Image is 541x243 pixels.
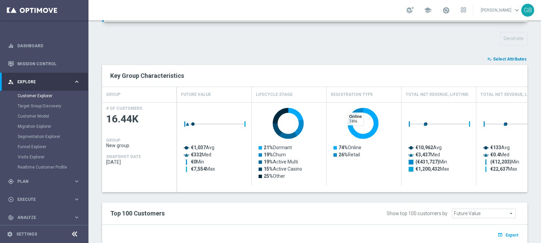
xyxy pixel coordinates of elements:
[264,152,273,157] tspan: 19%
[264,145,292,150] text: Dormant
[7,61,80,67] button: Mission Control
[191,145,214,150] text: Avg
[8,178,73,185] div: Plan
[18,134,71,139] a: Segmentation Explorer
[106,112,173,126] span: 16.44K
[480,5,521,15] a: [PERSON_NAME]keyboard_arrow_down
[18,154,71,160] a: Visits Explorer
[18,162,88,172] div: Realtime Customer Profile
[264,159,298,164] text: Active Multi
[415,145,433,150] tspan: €10,962
[497,232,505,238] i: open_in_browser
[415,152,430,157] tspan: €3,437
[490,159,511,165] tspan: (€12,203)
[8,79,73,85] div: Explore
[7,215,80,220] div: track_changes Analyze keyboard_arrow_right
[191,152,202,157] tspan: €332
[331,89,373,101] h4: Registration Type
[415,159,447,165] text: Min
[18,111,88,121] div: Customer Model
[73,214,80,221] i: keyboard_arrow_right
[18,164,71,170] a: Realtime Customer Profile
[490,166,508,172] tspan: €22,637
[264,166,273,172] tspan: 15%
[18,91,88,101] div: Customer Explorer
[415,152,440,157] text: Med
[191,159,204,164] text: Min
[7,231,13,237] i: settings
[18,101,88,111] div: Target Group Discovery
[17,197,73,202] span: Execute
[191,159,196,164] tspan: €0
[490,159,519,165] text: Min
[487,55,527,63] button: playlist_add_check Select Attributes
[490,145,510,150] text: Avg
[415,145,442,150] text: Avg
[487,57,492,62] i: playlist_add_check
[8,214,73,221] div: Analyze
[490,166,517,172] text: Max
[18,152,88,162] div: Visits Explorer
[264,173,273,179] tspan: 25%
[18,132,88,142] div: Segmentation Explorer
[106,89,120,101] h4: GROUP
[8,37,80,55] div: Dashboard
[110,209,345,218] h2: Top 100 Customers
[264,152,286,157] text: Churn
[513,6,521,14] span: keyboard_arrow_down
[110,72,519,80] h2: Key Group Characteristics
[17,55,80,73] a: Mission Control
[106,106,142,111] h4: # OF CUSTOMERS
[339,152,360,157] text: Retail
[17,80,73,84] span: Explore
[264,159,273,164] tspan: 19%
[406,89,469,101] h4: Total Net Revenue, Lifetime
[8,79,14,85] i: person_search
[7,79,80,85] button: person_search Explore keyboard_arrow_right
[256,89,293,101] h4: Lifecycle Stage
[415,159,439,165] tspan: (€431,727)
[493,57,527,62] span: Select Attributes
[73,79,80,85] i: keyboard_arrow_right
[521,4,534,17] div: GB
[8,196,73,203] div: Execute
[16,232,37,236] a: Settings
[8,178,14,185] i: gps_fixed
[264,173,285,179] text: Other
[73,196,80,203] i: keyboard_arrow_right
[506,233,518,238] span: Export
[18,121,88,132] div: Migration Explorer
[18,142,88,152] div: Funnel Explorer
[490,152,509,157] text: Med
[339,145,361,150] text: Online
[106,138,120,143] h4: GROUP
[106,143,173,148] span: New group
[264,145,273,150] tspan: 21%
[18,103,71,109] a: Target Group Discovery
[8,214,14,221] i: track_changes
[18,93,71,99] a: Customer Explorer
[106,159,173,165] span: 2025-09-28
[387,211,447,216] div: Show top 100 customers by
[7,179,80,184] button: gps_fixed Plan keyboard_arrow_right
[7,43,80,49] button: equalizer Dashboard
[191,166,215,172] text: Max
[191,145,206,150] tspan: €1,037
[17,179,73,184] span: Plan
[490,145,501,150] tspan: €133
[415,166,440,172] tspan: €1,200,432
[17,37,80,55] a: Dashboard
[7,197,80,202] button: play_circle_outline Execute keyboard_arrow_right
[415,166,449,172] text: Max
[18,114,71,119] a: Customer Model
[191,166,206,172] tspan: €7,554
[496,230,519,239] button: open_in_browser Export
[264,166,302,172] text: Active Casino
[106,154,141,159] h4: SNAPSHOT DATE
[191,152,211,157] text: Med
